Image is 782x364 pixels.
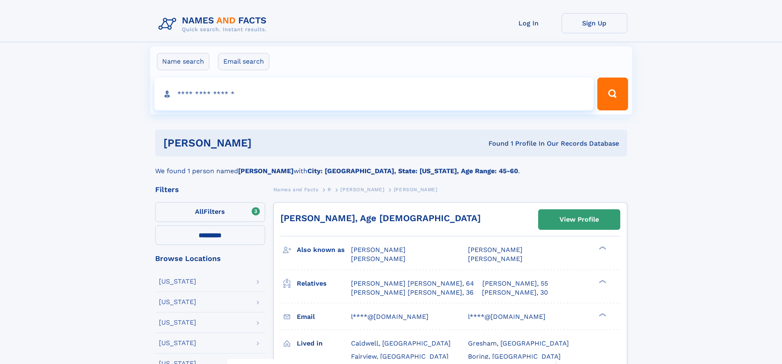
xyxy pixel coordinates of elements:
[280,213,481,223] a: [PERSON_NAME], Age [DEMOGRAPHIC_DATA]
[340,187,384,192] span: [PERSON_NAME]
[155,156,627,176] div: We found 1 person named with .
[157,53,209,70] label: Name search
[394,187,438,192] span: [PERSON_NAME]
[496,13,562,33] a: Log In
[468,339,569,347] span: Gresham, [GEOGRAPHIC_DATA]
[539,210,620,229] a: View Profile
[468,255,523,263] span: [PERSON_NAME]
[351,279,474,288] a: [PERSON_NAME] [PERSON_NAME], 64
[297,277,351,291] h3: Relatives
[328,187,331,192] span: R
[351,353,449,360] span: Fairview, [GEOGRAPHIC_DATA]
[155,186,265,193] div: Filters
[560,210,599,229] div: View Profile
[468,353,561,360] span: Boring, [GEOGRAPHIC_DATA]
[155,255,265,262] div: Browse Locations
[159,319,196,326] div: [US_STATE]
[297,337,351,350] h3: Lived in
[307,167,518,175] b: City: [GEOGRAPHIC_DATA], State: [US_STATE], Age Range: 45-60
[154,78,594,110] input: search input
[562,13,627,33] a: Sign Up
[597,245,607,251] div: ❯
[351,288,474,297] a: [PERSON_NAME] [PERSON_NAME], 36
[351,246,406,254] span: [PERSON_NAME]
[482,279,548,288] a: [PERSON_NAME], 55
[159,340,196,346] div: [US_STATE]
[468,246,523,254] span: [PERSON_NAME]
[597,78,628,110] button: Search Button
[328,184,331,195] a: R
[597,279,607,284] div: ❯
[370,139,619,148] div: Found 1 Profile In Our Records Database
[273,184,319,195] a: Names and Facts
[351,255,406,263] span: [PERSON_NAME]
[195,208,204,215] span: All
[597,312,607,317] div: ❯
[482,288,548,297] a: [PERSON_NAME], 30
[163,138,370,148] h1: [PERSON_NAME]
[155,202,265,222] label: Filters
[297,243,351,257] h3: Also known as
[155,13,273,35] img: Logo Names and Facts
[218,53,269,70] label: Email search
[159,278,196,285] div: [US_STATE]
[238,167,294,175] b: [PERSON_NAME]
[297,310,351,324] h3: Email
[351,339,451,347] span: Caldwell, [GEOGRAPHIC_DATA]
[159,299,196,305] div: [US_STATE]
[340,184,384,195] a: [PERSON_NAME]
